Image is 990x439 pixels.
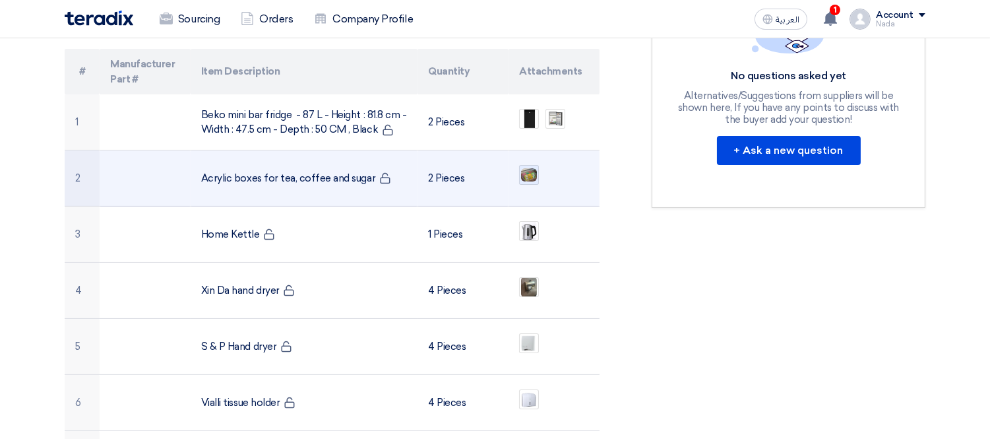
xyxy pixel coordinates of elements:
[65,207,100,263] td: 3
[65,319,100,375] td: 5
[191,151,418,207] td: Acrylic boxes for tea, coffee and sugar
[830,5,840,15] span: 1
[876,20,925,28] div: Nada
[191,375,418,431] td: Vialli tissue holder
[418,319,509,375] td: 4 Pieces
[191,263,418,319] td: Xin Da hand dryer
[65,11,133,26] img: Teradix logo
[520,167,538,183] img: ___1757502610054.png
[65,49,100,94] th: #
[418,151,509,207] td: 2 Pieces
[191,207,418,263] td: Home Kettle
[191,94,418,151] td: Beko mini bar fridge - 87 L - Height : 81.8 cm - Width : 47.5 cm - Depth : 50 CM , Black
[677,69,901,83] div: No questions asked yet
[230,5,303,34] a: Orders
[303,5,423,34] a: Company Profile
[677,90,901,125] div: Alternatives/Suggestions from suppliers will be shown here, If you have any points to discuss wit...
[418,49,509,94] th: Quantity
[876,10,913,21] div: Account
[755,9,807,30] button: العربية
[776,15,799,24] span: العربية
[65,263,100,319] td: 4
[520,390,538,409] img: Vialli_tissue_holders_1757503095701.png
[418,263,509,319] td: 4 Pieces
[520,106,538,132] img: beko__1757502530636.png
[418,94,509,151] td: 2 Pieces
[149,5,230,34] a: Sourcing
[65,375,100,431] td: 6
[509,49,600,94] th: Attachments
[520,220,538,242] img: Kettle_Home_stainless_steel_1757502755675.png
[65,151,100,207] td: 2
[520,333,538,354] img: S__P_1757502990415.png
[418,375,509,431] td: 4 Pieces
[850,9,871,30] img: profile_test.png
[100,49,191,94] th: Manufacturer Part #
[191,49,418,94] th: Item Description
[546,109,565,129] img: beko___1757502540755.png
[65,94,100,151] td: 1
[191,319,418,375] td: S & P Hand dryer
[418,207,509,263] td: 1 Pieces
[520,275,538,299] img: Xin_DA_1757504273284.jpeg
[717,136,861,165] button: + Ask a new question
